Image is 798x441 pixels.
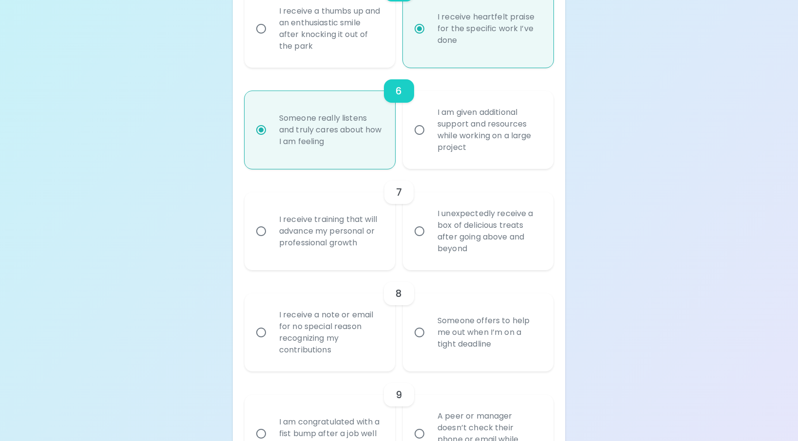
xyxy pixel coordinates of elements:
[396,387,402,403] h6: 9
[245,169,554,270] div: choice-group-check
[271,101,390,159] div: Someone really listens and truly cares about how I am feeling
[430,303,548,362] div: Someone offers to help me out when I’m on a tight deadline
[245,270,554,371] div: choice-group-check
[430,95,548,165] div: I am given additional support and resources while working on a large project
[271,297,390,367] div: I receive a note or email for no special reason recognizing my contributions
[245,68,554,169] div: choice-group-check
[271,202,390,260] div: I receive training that will advance my personal or professional growth
[396,83,402,99] h6: 6
[396,184,402,200] h6: 7
[430,196,548,266] div: I unexpectedly receive a box of delicious treats after going above and beyond
[396,286,402,301] h6: 8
